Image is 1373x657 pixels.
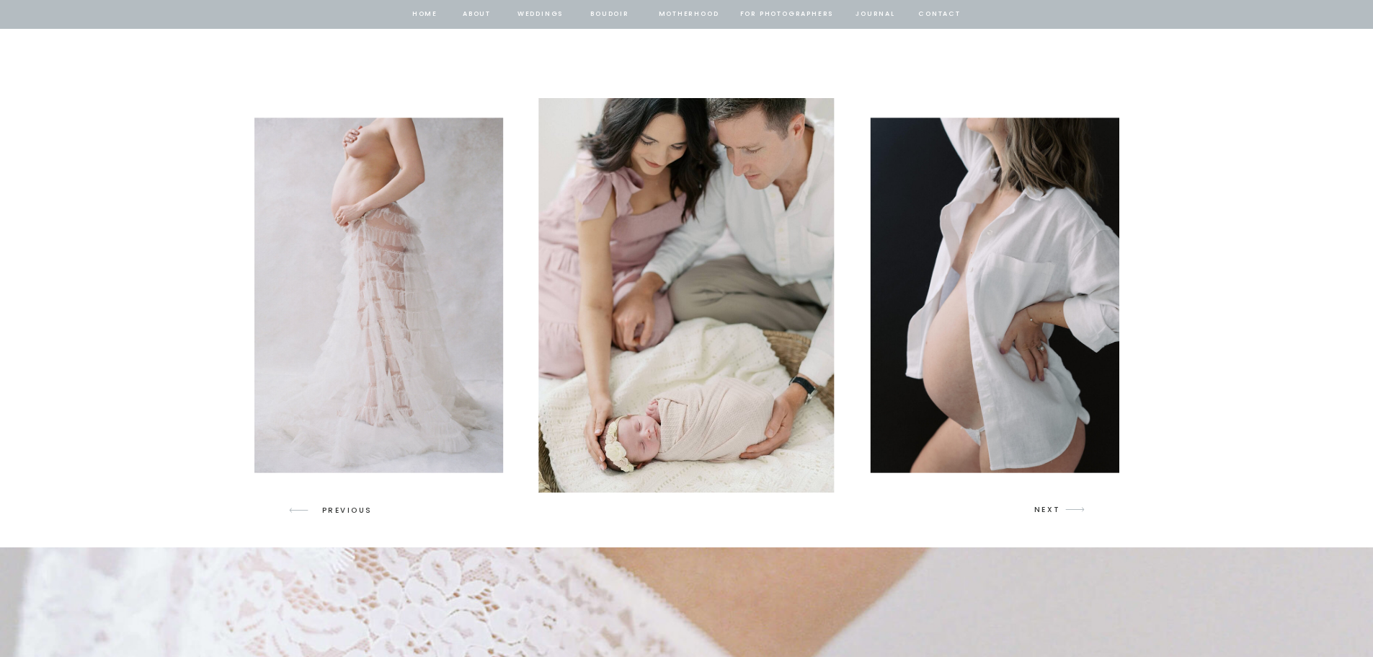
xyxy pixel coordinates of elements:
[871,118,1137,472] img: Seattle maternity photographer Jacqueline Benét photographed a pregnant woman in a crisp white bu...
[412,8,439,21] a: home
[659,8,719,21] a: Motherhood
[462,8,492,21] a: about
[516,8,565,21] a: Weddings
[917,8,963,21] a: contact
[241,118,502,472] img: pregnant woman with sheer tulle skirt and exposed belly photographed by Jacqueline Benét Seattle ...
[322,504,378,517] p: PREVIOUS
[1034,503,1062,516] p: NEXT
[853,8,898,21] a: journal
[590,8,631,21] a: BOUDOIR
[740,8,834,21] a: for photographers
